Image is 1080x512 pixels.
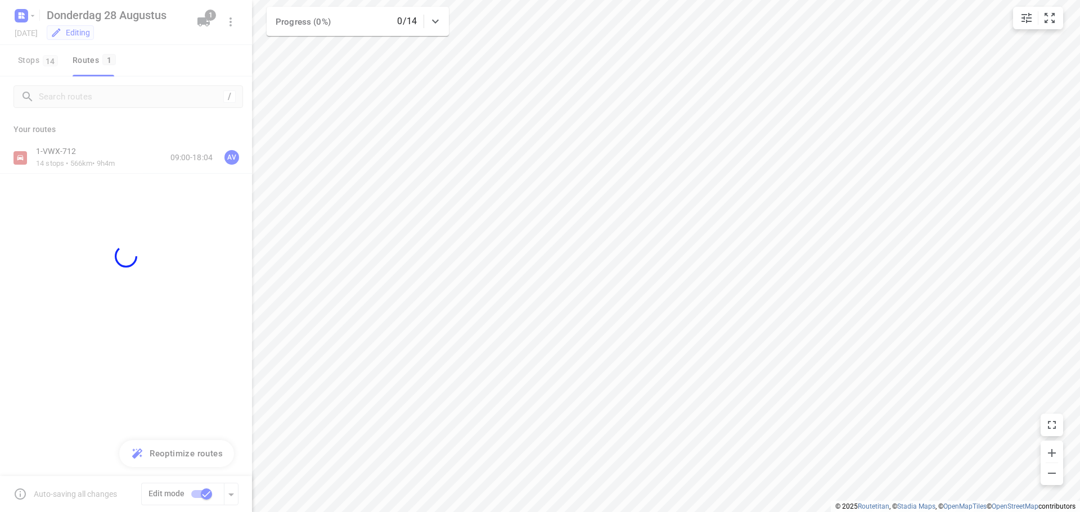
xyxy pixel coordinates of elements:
[897,502,935,510] a: Stadia Maps
[276,17,331,27] span: Progress (0%)
[397,15,417,28] p: 0/14
[1038,7,1061,29] button: Fit zoom
[1013,7,1063,29] div: small contained button group
[267,7,449,36] div: Progress (0%)0/14
[835,502,1075,510] li: © 2025 , © , © © contributors
[943,502,987,510] a: OpenMapTiles
[992,502,1038,510] a: OpenStreetMap
[858,502,889,510] a: Routetitan
[1015,7,1038,29] button: Map settings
